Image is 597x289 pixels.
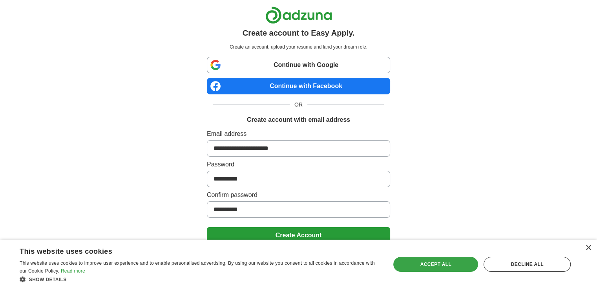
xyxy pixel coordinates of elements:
[207,190,390,200] label: Confirm password
[20,244,360,256] div: This website uses cookies
[208,43,389,51] p: Create an account, upload your resume and land your dream role.
[20,260,375,274] span: This website uses cookies to improve user experience and to enable personalised advertising. By u...
[29,277,67,282] span: Show details
[207,227,390,244] button: Create Account
[207,160,390,169] label: Password
[484,257,571,272] div: Decline all
[20,275,380,283] div: Show details
[61,268,85,274] a: Read more, opens a new window
[207,129,390,139] label: Email address
[585,245,591,251] div: Close
[265,6,332,24] img: Adzuna logo
[243,27,355,39] h1: Create account to Easy Apply.
[207,57,390,73] a: Continue with Google
[247,115,350,125] h1: Create account with email address
[207,78,390,94] a: Continue with Facebook
[290,101,307,109] span: OR
[393,257,478,272] div: Accept all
